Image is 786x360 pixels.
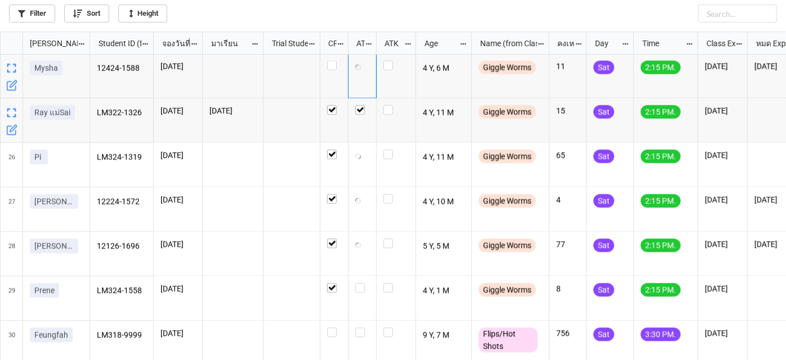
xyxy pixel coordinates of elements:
[9,5,55,23] a: Filter
[155,37,191,50] div: จองวันที่
[23,37,78,50] div: [PERSON_NAME] Name
[698,5,777,23] input: Search...
[34,330,68,341] p: Feungfah
[378,37,404,50] div: ATK
[34,285,55,296] p: Prene
[8,143,15,187] span: 26
[551,37,574,50] div: คงเหลือ (from Nick Name)
[34,152,43,163] p: Pi
[204,37,251,50] div: มาเรียน
[1,32,90,55] div: grid
[34,196,74,207] p: [PERSON_NAME]
[8,232,15,276] span: 28
[265,37,308,50] div: Trial Student
[636,37,686,50] div: Time
[418,37,459,50] div: Age
[474,37,537,50] div: Name (from Class)
[34,241,74,252] p: [PERSON_NAME]
[34,107,70,118] p: Ray แม่Sai
[8,188,15,232] span: 27
[92,37,141,50] div: Student ID (from [PERSON_NAME] Name)
[118,5,167,23] a: Height
[588,37,622,50] div: Day
[8,277,15,321] span: 29
[700,37,736,50] div: Class Expiration
[34,63,58,74] p: Mysha
[64,5,109,23] a: Sort
[321,37,337,50] div: CF
[350,37,365,50] div: ATT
